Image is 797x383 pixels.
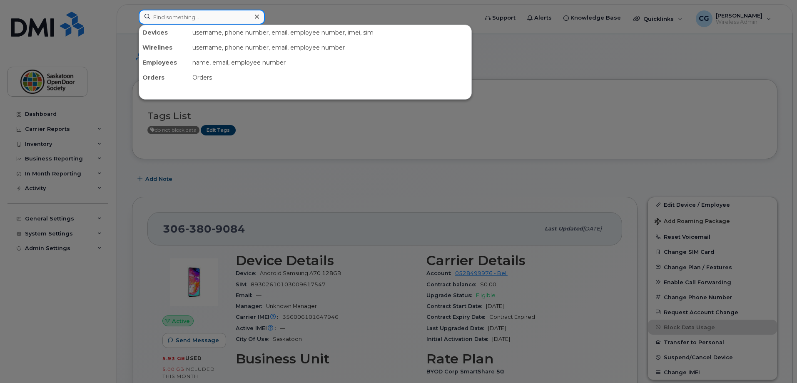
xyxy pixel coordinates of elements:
[189,25,471,40] div: username, phone number, email, employee number, imei, sim
[139,25,189,40] div: Devices
[189,40,471,55] div: username, phone number, email, employee number
[139,10,265,25] input: Find something...
[189,70,471,85] div: Orders
[139,40,189,55] div: Wirelines
[139,55,189,70] div: Employees
[189,55,471,70] div: name, email, employee number
[139,70,189,85] div: Orders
